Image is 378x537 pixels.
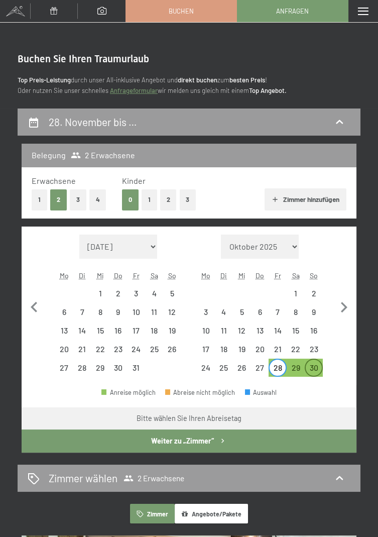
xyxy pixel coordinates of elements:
div: 12 [164,308,180,324]
div: 16 [306,327,322,343]
div: Abreise möglich [287,359,305,377]
div: 1 [288,289,304,305]
button: Zimmer hinzufügen [265,188,346,210]
div: Abreise nicht möglich [109,303,128,321]
div: Mon Oct 13 2025 [55,321,73,340]
span: Buchen [169,7,194,16]
div: Wed Oct 29 2025 [91,359,109,377]
div: Abreise nicht möglich [287,321,305,340]
div: Wed Oct 01 2025 [91,284,109,302]
div: Abreise nicht möglich [163,303,181,321]
div: Fri Oct 17 2025 [127,321,145,340]
div: Fri Nov 07 2025 [269,303,287,321]
div: Abreise nicht möglich [233,359,251,377]
div: Anreise möglich [101,389,156,396]
div: Tue Nov 11 2025 [215,321,233,340]
div: Tue Oct 14 2025 [73,321,91,340]
div: Abreise nicht möglich [163,340,181,358]
div: Abreise nicht möglich [197,359,215,377]
div: 23 [306,345,322,361]
button: 0 [122,189,139,210]
div: Thu Nov 13 2025 [251,321,269,340]
abbr: Mittwoch [238,271,245,280]
div: Sat Oct 04 2025 [145,284,163,302]
div: Abreise nicht möglich [145,321,163,340]
div: 31 [128,364,144,380]
div: Abreise nicht möglich [305,321,323,340]
div: Abreise nicht möglich [109,321,128,340]
h3: Belegung [32,150,66,161]
div: 21 [74,345,90,361]
div: Abreise nicht möglich [73,321,91,340]
div: Abreise nicht möglich [215,359,233,377]
button: 3 [180,189,196,210]
div: 10 [198,327,214,343]
div: Abreise nicht möglich [215,303,233,321]
div: Abreise nicht möglich [91,284,109,302]
div: 15 [288,327,304,343]
abbr: Montag [201,271,210,280]
div: 29 [288,364,304,380]
div: Abreise nicht möglich [233,340,251,358]
div: Bitte wählen Sie Ihren Abreisetag [137,413,241,423]
div: Abreise nicht möglich [145,284,163,302]
div: Mon Oct 06 2025 [55,303,73,321]
span: 2 Erwachsene [71,150,136,161]
span: Erwachsene [32,176,76,185]
div: 30 [306,364,322,380]
div: 22 [288,345,304,361]
h2: Zimmer wählen [49,471,117,485]
div: Sat Oct 18 2025 [145,321,163,340]
div: Abreise nicht möglich [197,303,215,321]
span: Kinder [122,176,146,185]
div: 1 [92,289,108,305]
span: Buchen Sie Ihren Traumurlaub [18,53,149,65]
a: Anfrageformular [110,86,158,94]
div: 3 [198,308,214,324]
div: 14 [74,327,90,343]
div: Auswahl [245,389,277,396]
div: 11 [146,308,162,324]
strong: besten Preis [229,76,265,84]
div: Abreise nicht möglich [127,284,145,302]
div: Sat Nov 08 2025 [287,303,305,321]
div: Abreise nicht möglich [145,340,163,358]
div: Abreise nicht möglich [269,340,287,358]
div: Sun Nov 02 2025 [305,284,323,302]
div: Abreise nicht möglich [55,303,73,321]
div: Thu Oct 23 2025 [109,340,128,358]
div: Abreise nicht möglich [251,321,269,340]
div: Mon Oct 20 2025 [55,340,73,358]
div: Sun Oct 05 2025 [163,284,181,302]
span: Anfragen [276,7,309,16]
div: 28 [74,364,90,380]
div: Fri Nov 28 2025 [269,359,287,377]
div: Sat Nov 15 2025 [287,321,305,340]
div: Abreise nicht möglich [127,359,145,377]
div: Abreise nicht möglich [233,321,251,340]
div: Sun Nov 16 2025 [305,321,323,340]
div: Thu Nov 27 2025 [251,359,269,377]
div: Thu Nov 20 2025 [251,340,269,358]
div: Fri Oct 10 2025 [127,303,145,321]
div: 29 [92,364,108,380]
div: 17 [128,327,144,343]
div: 14 [270,327,286,343]
div: Abreise nicht möglich [269,303,287,321]
div: Abreise nicht möglich [197,321,215,340]
button: 4 [89,189,106,210]
div: 8 [288,308,304,324]
div: Wed Oct 22 2025 [91,340,109,358]
a: Anfragen [237,1,348,22]
div: Wed Nov 12 2025 [233,321,251,340]
div: Abreise nicht möglich [145,303,163,321]
div: Thu Oct 02 2025 [109,284,128,302]
div: Thu Nov 06 2025 [251,303,269,321]
div: Mon Nov 03 2025 [197,303,215,321]
button: 1 [142,189,157,210]
abbr: Montag [60,271,69,280]
div: 10 [128,308,144,324]
div: 25 [216,364,232,380]
div: 12 [234,327,250,343]
div: Wed Nov 26 2025 [233,359,251,377]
